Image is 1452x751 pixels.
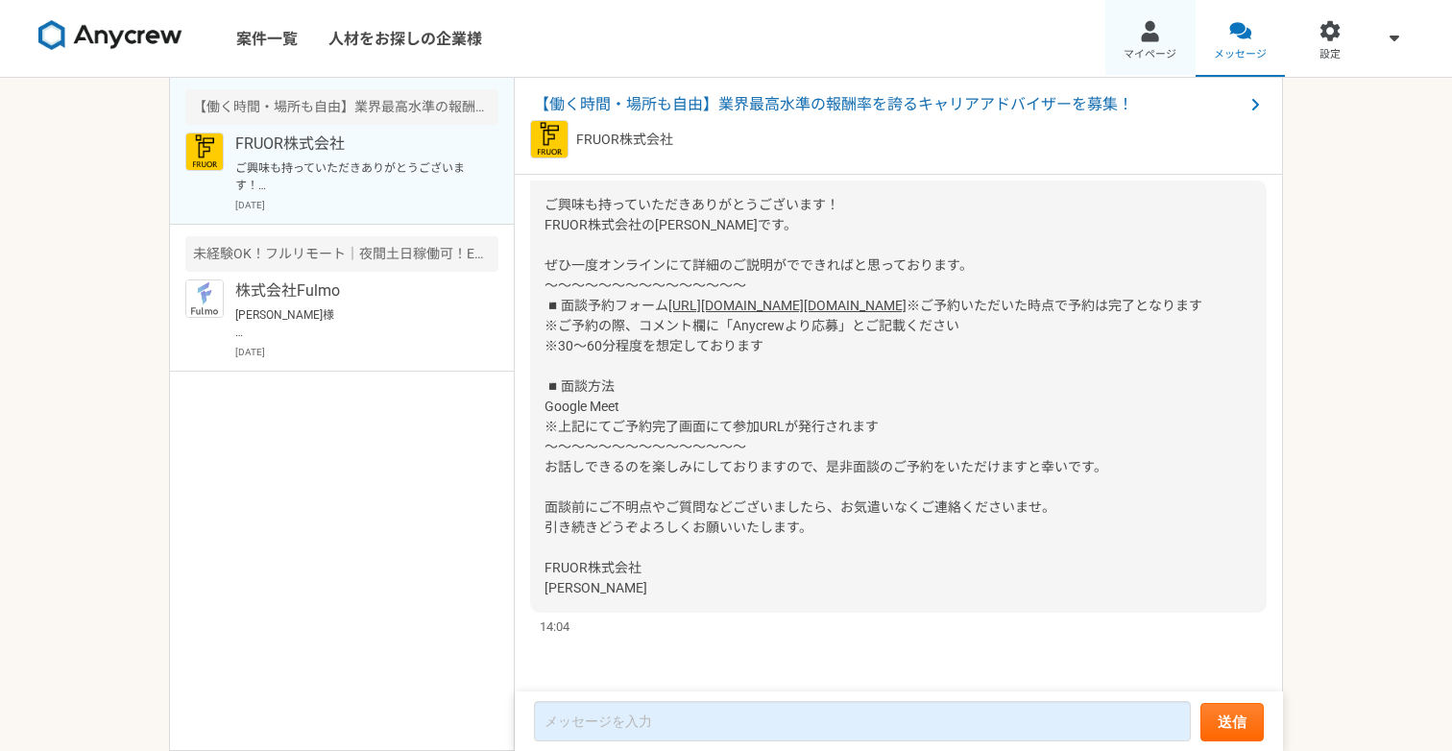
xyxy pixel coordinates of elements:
span: ※ご予約いただいた時点で予約は完了となります ※ご予約の際、コメント欄に「Anycrewより応募」とご記載ください ※30〜60分程度を想定しております ◾️面談方法 Google Meet ※... [544,298,1202,595]
img: FRUOR%E3%83%AD%E3%82%B3%E3%82%99.png [530,120,569,158]
p: ご興味も持っていただきありがとうございます！ FRUOR株式会社の[PERSON_NAME]です。 ぜひ一度オンラインにて詳細のご説明がでできればと思っております。 〜〜〜〜〜〜〜〜〜〜〜〜〜〜... [235,159,472,194]
p: FRUOR株式会社 [576,130,673,150]
p: 株式会社Fulmo [235,279,472,303]
p: [DATE] [235,345,498,359]
span: 【働く時間・場所も自由】業界最高水準の報酬率を誇るキャリアアドバイザーを募集！ [534,93,1244,116]
span: マイページ [1124,47,1176,62]
span: メッセージ [1214,47,1267,62]
p: FRUOR株式会社 [235,133,472,156]
span: ご興味も持っていただきありがとうございます！ FRUOR株式会社の[PERSON_NAME]です。 ぜひ一度オンラインにて詳細のご説明がでできればと思っております。 〜〜〜〜〜〜〜〜〜〜〜〜〜〜... [544,197,973,313]
img: icon_01.jpg [185,279,224,318]
a: [URL][DOMAIN_NAME][DOMAIN_NAME] [668,298,907,313]
button: 送信 [1200,703,1264,741]
p: [PERSON_NAME]様 大変失礼いたしました。 15時開始でお願いいたします。当日は下記からご参加ください。 ＝＝＝＝＝＝＝＝＝＝ [DATE] · 午後3:00～4:00 ビデオ通話のリ... [235,306,472,341]
span: 14:04 [540,618,569,636]
span: 設定 [1319,47,1341,62]
img: FRUOR%E3%83%AD%E3%82%B3%E3%82%99.png [185,133,224,171]
div: 【働く時間・場所も自由】業界最高水準の報酬率を誇るキャリアアドバイザーを募集！ [185,89,498,125]
p: [DATE] [235,198,498,212]
img: 8DqYSo04kwAAAAASUVORK5CYII= [38,20,182,51]
div: 未経験OK！フルリモート｜夜間土日稼働可！ECサイト運営の事務 [185,236,498,272]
